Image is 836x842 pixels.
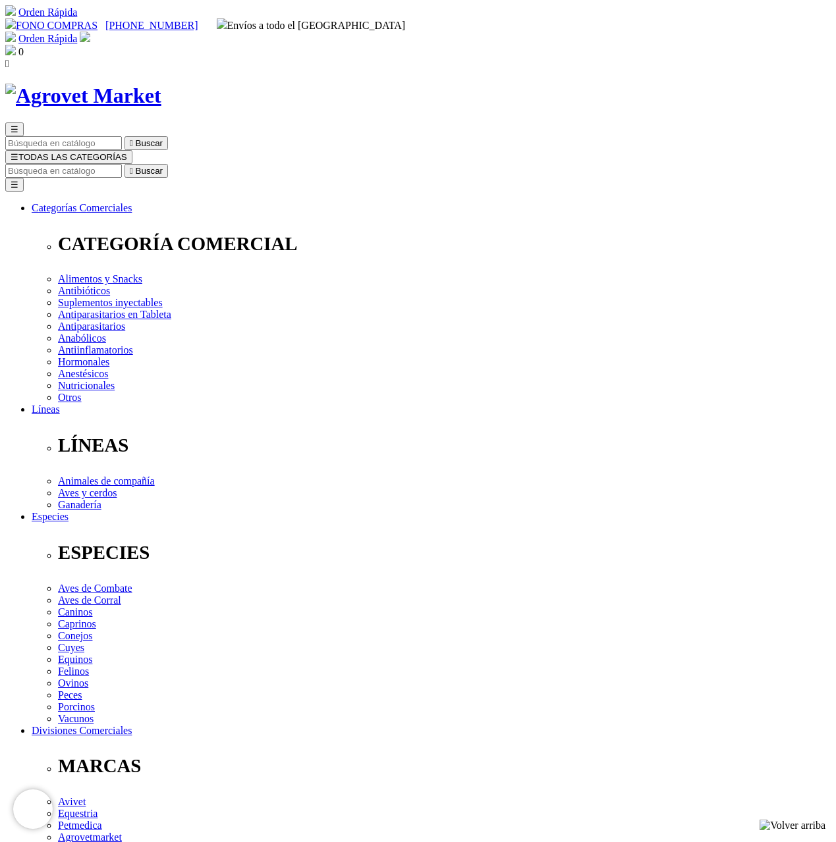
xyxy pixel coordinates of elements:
[58,487,117,498] a: Aves y cerdos
[5,150,132,164] button: ☰TODAS LAS CATEGORÍAS
[11,124,18,134] span: ☰
[217,18,227,29] img: delivery-truck.svg
[13,789,53,829] iframe: Brevo live chat
[32,202,132,213] a: Categorías Comerciales
[18,46,24,57] span: 0
[130,138,133,148] i: 
[58,808,98,819] a: Equestria
[58,344,133,355] a: Antiinflamatorios
[58,475,155,487] a: Animales de compañía
[130,166,133,176] i: 
[32,725,132,736] a: Divisiones Comerciales
[125,136,168,150] button:  Buscar
[125,164,168,178] button:  Buscar
[5,32,16,42] img: shopping-cart.svg
[5,58,9,69] i: 
[58,368,108,379] a: Anestésicos
[58,820,102,831] a: Petmedica
[80,32,90,42] img: user.svg
[58,356,109,367] a: Hormonales
[58,666,89,677] a: Felinos
[5,84,161,108] img: Agrovet Market
[105,20,198,31] a: [PHONE_NUMBER]
[5,5,16,16] img: shopping-cart.svg
[58,755,831,777] p: MARCAS
[58,642,84,653] a: Cuyes
[5,18,16,29] img: phone.svg
[58,654,92,665] a: Equinos
[58,713,94,724] a: Vacunos
[32,404,60,415] a: Líneas
[58,499,101,510] a: Ganadería
[58,392,82,403] a: Otros
[5,136,122,150] input: Buscar
[58,606,92,618] a: Caninos
[32,511,69,522] a: Especies
[136,166,163,176] span: Buscar
[760,820,825,831] img: Volver arriba
[58,321,125,332] a: Antiparasitarios
[217,20,406,31] span: Envíos a todo el [GEOGRAPHIC_DATA]
[58,380,115,391] a: Nutricionales
[80,33,90,44] a: Acceda a su cuenta de cliente
[18,7,77,18] a: Orden Rápida
[5,45,16,55] img: shopping-bag.svg
[58,285,110,296] a: Antibióticos
[58,583,132,594] a: Aves de Combate
[58,677,88,689] a: Ovinos
[58,618,96,629] a: Caprinos
[18,33,77,44] a: Orden Rápida
[58,796,86,807] a: Avivet
[5,164,122,178] input: Buscar
[58,332,106,344] a: Anabólicos
[58,297,163,308] a: Suplementos inyectables
[58,689,82,700] a: Peces
[58,309,171,320] a: Antiparasitarios en Tableta
[58,273,142,284] a: Alimentos y Snacks
[5,20,98,31] a: FONO COMPRAS
[11,152,18,162] span: ☰
[136,138,163,148] span: Buscar
[58,701,95,712] a: Porcinos
[58,630,92,641] a: Conejos
[58,542,831,564] p: ESPECIES
[5,122,24,136] button: ☰
[5,178,24,192] button: ☰
[58,233,831,255] p: CATEGORÍA COMERCIAL
[58,434,831,456] p: LÍNEAS
[58,594,121,606] a: Aves de Corral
